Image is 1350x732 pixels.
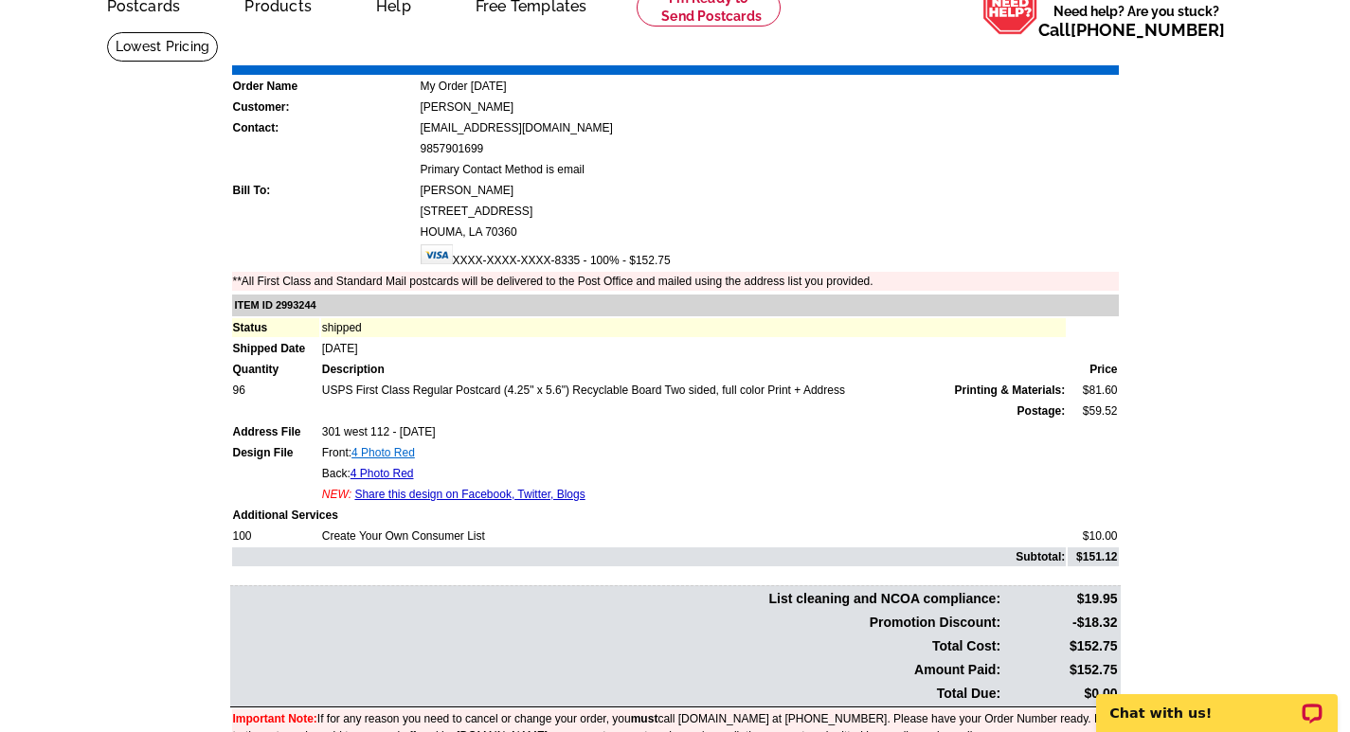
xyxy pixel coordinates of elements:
td: [PERSON_NAME] [420,181,1119,200]
td: Price [1068,360,1118,379]
td: -$18.32 [1003,612,1118,634]
iframe: LiveChat chat widget [1084,672,1350,732]
td: Customer: [232,98,418,116]
td: Subtotal: [232,547,1067,566]
td: [STREET_ADDRESS] [420,202,1119,221]
td: 100 [232,527,319,545]
span: Need help? Are you stuck? [1038,2,1234,40]
td: Front: [321,443,1067,462]
td: Primary Contact Method is email [420,160,1119,179]
td: [EMAIL_ADDRESS][DOMAIN_NAME] [420,118,1119,137]
td: $152.75 [1003,659,1118,681]
strong: Postage: [1017,404,1066,418]
td: **All First Class and Standard Mail postcards will be delivered to the Post Office and mailed usi... [232,272,1119,291]
td: $81.60 [1068,381,1118,400]
b: must [631,712,658,725]
td: Design File [232,443,319,462]
td: Description [321,360,1067,379]
a: 4 Photo Red [351,446,415,459]
td: XXXX-XXXX-XXXX-8335 - 100% - $152.75 [420,243,1119,270]
img: visa.gif [421,244,453,264]
td: $59.52 [1068,402,1118,420]
td: Additional Services [232,506,1119,525]
td: 9857901699 [420,139,1119,158]
a: Share this design on Facebook, Twitter, Blogs [354,488,585,501]
td: Bill To: [232,181,418,200]
td: ITEM ID 2993244 [232,295,1119,316]
td: $152.75 [1003,635,1118,657]
td: [PERSON_NAME] [420,98,1119,116]
td: Total Due: [232,683,1002,705]
td: 96 [232,381,319,400]
a: 4 Photo Red [351,467,414,480]
td: Total Cost: [232,635,1002,657]
td: Shipped Date [232,339,319,358]
td: Create Your Own Consumer List [321,527,1067,545]
td: List cleaning and NCOA compliance: [232,588,1002,610]
td: 301 west 112 - [DATE] [321,422,1067,441]
td: [DATE] [321,339,1067,358]
span: Call [1038,20,1225,40]
td: $19.95 [1003,588,1118,610]
td: My Order [DATE] [420,77,1119,96]
td: $10.00 [1068,527,1118,545]
font: Important Note: [233,712,317,725]
td: $0.00 [1003,683,1118,705]
td: Contact: [232,118,418,137]
td: HOUMA, LA 70360 [420,223,1119,241]
td: USPS First Class Regular Postcard (4.25" x 5.6") Recyclable Board Two sided, full color Print + A... [321,381,1067,400]
td: Promotion Discount: [232,612,1002,634]
td: Back: [321,464,1067,483]
td: Address File [232,422,319,441]
td: shipped [321,318,1067,337]
td: $151.12 [1068,547,1118,566]
span: Printing & Materials: [955,382,1066,399]
td: Quantity [232,360,319,379]
td: Order Name [232,77,418,96]
span: NEW: [322,488,351,501]
td: Status [232,318,319,337]
a: [PHONE_NUMBER] [1071,20,1225,40]
td: Amount Paid: [232,659,1002,681]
